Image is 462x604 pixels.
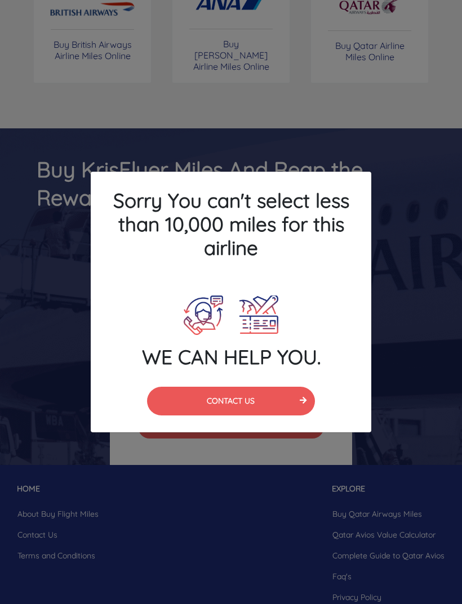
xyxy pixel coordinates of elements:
[147,395,316,406] a: CONTACT US
[147,387,316,415] button: CONTACT US
[91,345,371,369] h4: WE CAN HELP YOU.
[91,172,371,276] h4: Sorry You can't select less than 10,000 miles for this airline
[184,296,223,335] img: Call
[239,296,279,335] img: Plane Ticket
